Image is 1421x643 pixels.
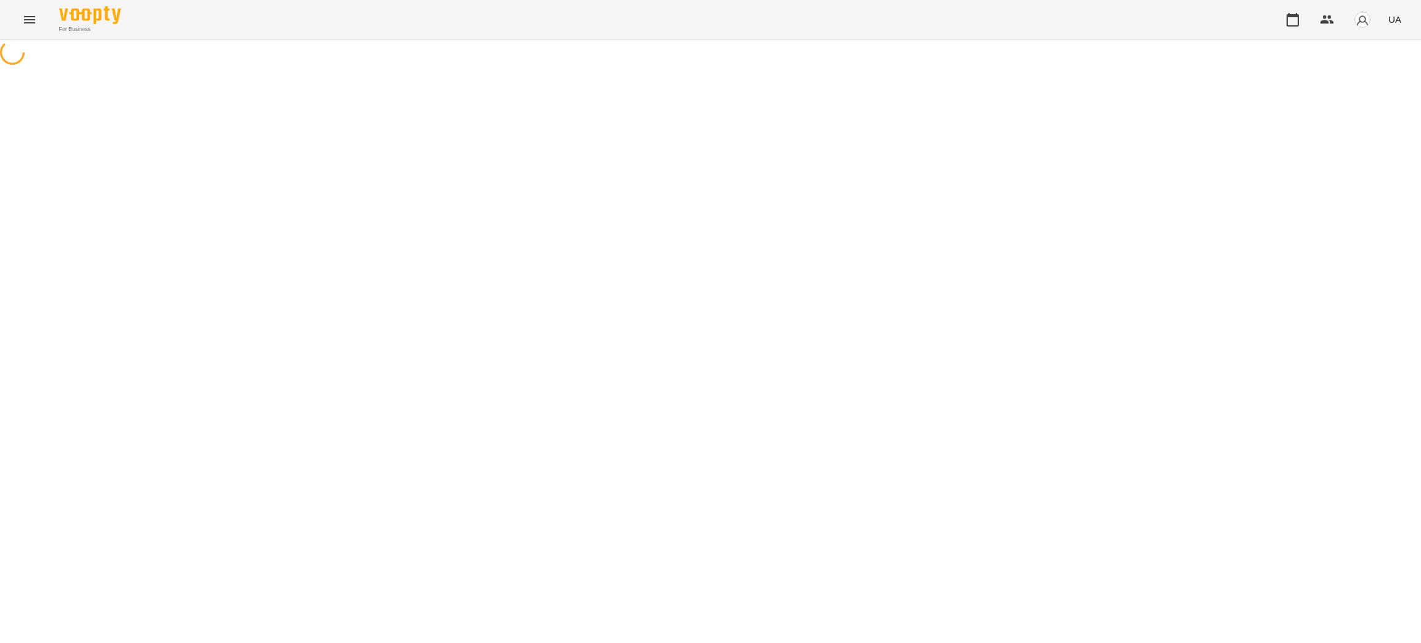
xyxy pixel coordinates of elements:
img: Voopty Logo [59,6,121,24]
span: For Business [59,25,121,33]
button: UA [1383,8,1406,31]
span: UA [1388,13,1401,26]
button: Menu [15,5,44,35]
img: avatar_s.png [1354,11,1371,28]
